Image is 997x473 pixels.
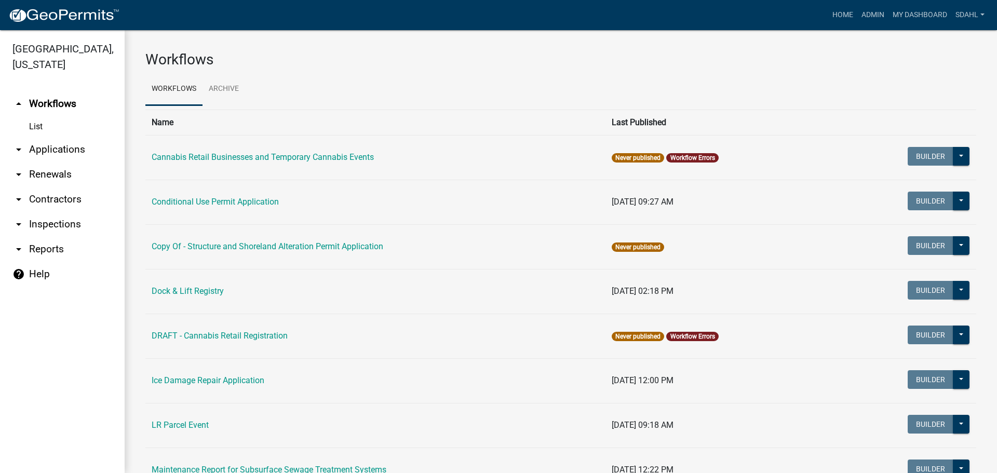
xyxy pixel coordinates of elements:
[152,241,383,251] a: Copy Of - Structure and Shoreland Alteration Permit Application
[612,153,664,163] span: Never published
[670,154,715,161] a: Workflow Errors
[12,143,25,156] i: arrow_drop_down
[203,73,245,106] a: Archive
[152,420,209,430] a: LR Parcel Event
[12,243,25,255] i: arrow_drop_down
[152,286,224,296] a: Dock & Lift Registry
[612,332,664,341] span: Never published
[888,5,951,25] a: My Dashboard
[670,333,715,340] a: Workflow Errors
[152,152,374,162] a: Cannabis Retail Businesses and Temporary Cannabis Events
[908,326,953,344] button: Builder
[908,370,953,389] button: Builder
[12,268,25,280] i: help
[152,375,264,385] a: Ice Damage Repair Application
[612,420,673,430] span: [DATE] 09:18 AM
[12,193,25,206] i: arrow_drop_down
[857,5,888,25] a: Admin
[612,197,673,207] span: [DATE] 09:27 AM
[145,51,976,69] h3: Workflows
[12,168,25,181] i: arrow_drop_down
[152,331,288,341] a: DRAFT - Cannabis Retail Registration
[12,98,25,110] i: arrow_drop_up
[908,192,953,210] button: Builder
[908,147,953,166] button: Builder
[152,197,279,207] a: Conditional Use Permit Application
[145,73,203,106] a: Workflows
[908,281,953,300] button: Builder
[605,110,839,135] th: Last Published
[12,218,25,231] i: arrow_drop_down
[612,286,673,296] span: [DATE] 02:18 PM
[951,5,989,25] a: sdahl
[145,110,605,135] th: Name
[908,236,953,255] button: Builder
[908,415,953,434] button: Builder
[828,5,857,25] a: Home
[612,375,673,385] span: [DATE] 12:00 PM
[612,242,664,252] span: Never published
